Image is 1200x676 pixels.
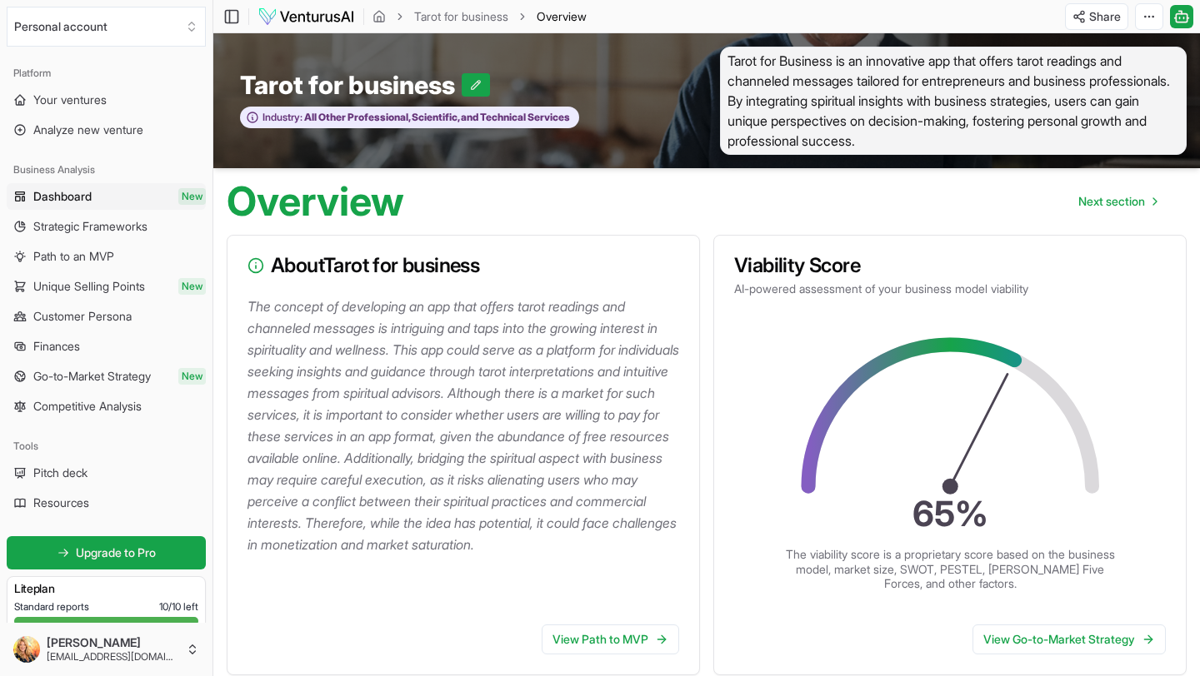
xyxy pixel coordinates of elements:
[33,92,107,108] span: Your ventures
[13,636,40,663] img: ALV-UjWggMxv4G9PYj0movSpGtHKW4nB_YglORv8mFFuFBrTUqOdTicWPzrRQ99Lp8qOSSamTrgiy01Sbrr7j6ccGOwZhxlD3...
[7,213,206,240] a: Strategic Frameworks
[1078,193,1145,210] span: Next section
[159,600,198,614] span: 10 / 10 left
[7,157,206,183] div: Business Analysis
[7,60,206,87] div: Platform
[7,117,206,143] a: Analyze new venture
[1065,185,1170,218] a: Go to next page
[783,547,1117,591] p: The viability score is a proprietary score based on the business model, market size, SWOT, PESTEL...
[178,188,206,205] span: New
[178,368,206,385] span: New
[7,460,206,486] a: Pitch deck
[734,256,1166,276] h3: Viability Score
[14,580,198,597] h3: Lite plan
[7,393,206,420] a: Competitive Analysis
[262,111,302,124] span: Industry:
[1089,8,1121,25] span: Share
[33,248,114,265] span: Path to an MVP
[302,111,570,124] span: All Other Professional, Scientific, and Technical Services
[1065,185,1170,218] nav: pagination
[33,218,147,235] span: Strategic Frameworks
[33,308,132,325] span: Customer Persona
[7,536,206,569] a: Upgrade to Pro
[240,70,462,100] span: Tarot for business
[7,629,206,669] button: [PERSON_NAME][EMAIL_ADDRESS][DOMAIN_NAME]
[178,278,206,295] span: New
[33,338,80,355] span: Finances
[972,624,1166,654] a: View Go-to-Market Strategy
[33,495,89,511] span: Resources
[912,493,988,534] text: 65 %
[542,624,679,654] a: View Path to MVP
[7,333,206,360] a: Finances
[7,363,206,390] a: Go-to-Market StrategyNew
[33,368,151,385] span: Go-to-Market Strategy
[227,181,404,221] h1: Overview
[720,47,1187,155] span: Tarot for Business is an innovative app that offers tarot readings and channeled messages tailore...
[7,87,206,113] a: Your ventures
[1065,3,1128,30] button: Share
[7,273,206,300] a: Unique Selling PointsNew
[47,635,179,650] span: [PERSON_NAME]
[76,544,156,561] span: Upgrade to Pro
[33,398,142,415] span: Competitive Analysis
[33,122,143,138] span: Analyze new venture
[7,7,206,47] button: Select an organization
[240,107,579,129] button: Industry:All Other Professional, Scientific, and Technical Services
[734,281,1166,297] p: AI-powered assessment of your business model viability
[247,256,679,276] h3: About Tarot for business
[33,465,87,481] span: Pitch deck
[33,188,92,205] span: Dashboard
[47,650,179,664] span: [EMAIL_ADDRESS][DOMAIN_NAME]
[372,8,587,25] nav: breadcrumb
[247,296,686,555] p: The concept of developing an app that offers tarot readings and channeled messages is intriguing ...
[14,600,89,614] span: Standard reports
[7,183,206,210] a: DashboardNew
[7,303,206,330] a: Customer Persona
[7,433,206,460] div: Tools
[7,243,206,270] a: Path to an MVP
[257,7,355,27] img: logo
[33,278,145,295] span: Unique Selling Points
[7,490,206,516] a: Resources
[537,8,587,25] span: Overview
[414,8,508,25] a: Tarot for business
